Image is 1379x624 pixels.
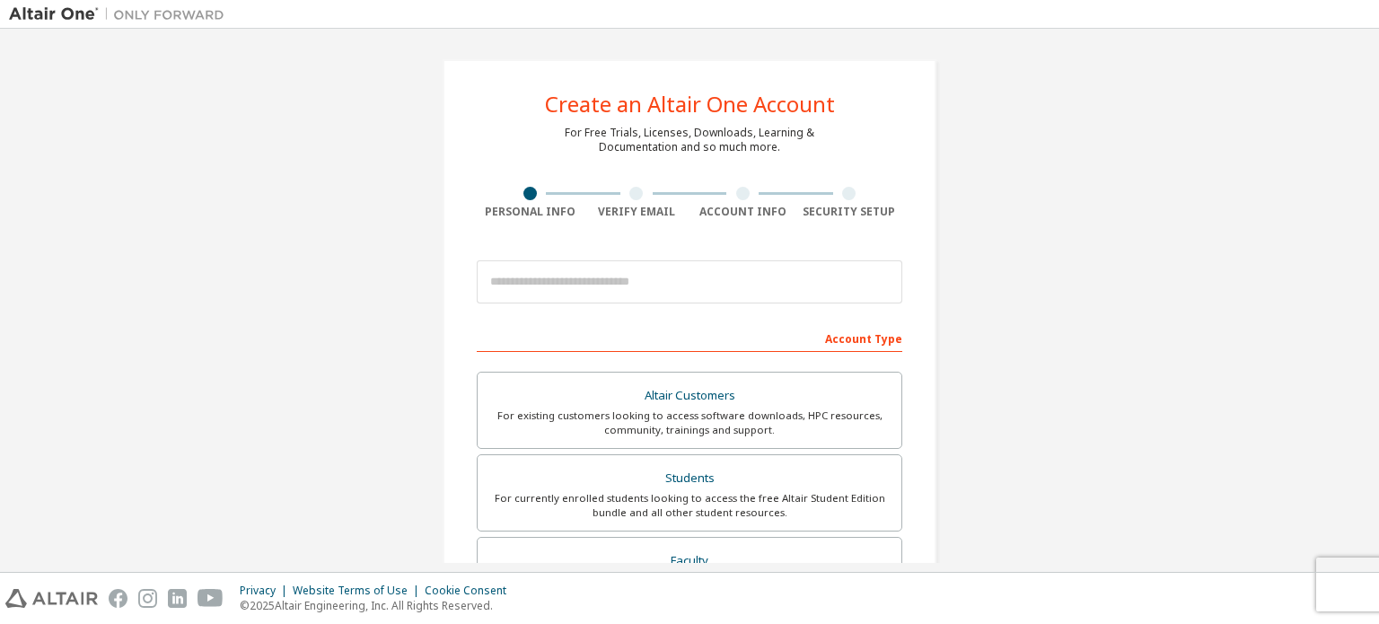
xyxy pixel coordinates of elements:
[240,598,517,613] p: © 2025 Altair Engineering, Inc. All Rights Reserved.
[584,205,690,219] div: Verify Email
[488,383,891,409] div: Altair Customers
[5,589,98,608] img: altair_logo.svg
[293,584,425,598] div: Website Terms of Use
[9,5,233,23] img: Altair One
[488,491,891,520] div: For currently enrolled students looking to access the free Altair Student Edition bundle and all ...
[689,205,796,219] div: Account Info
[796,205,903,219] div: Security Setup
[488,549,891,574] div: Faculty
[488,409,891,437] div: For existing customers looking to access software downloads, HPC resources, community, trainings ...
[477,205,584,219] div: Personal Info
[545,93,835,115] div: Create an Altair One Account
[168,589,187,608] img: linkedin.svg
[565,126,814,154] div: For Free Trials, Licenses, Downloads, Learning & Documentation and so much more.
[138,589,157,608] img: instagram.svg
[488,466,891,491] div: Students
[477,323,902,352] div: Account Type
[109,589,127,608] img: facebook.svg
[240,584,293,598] div: Privacy
[198,589,224,608] img: youtube.svg
[425,584,517,598] div: Cookie Consent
